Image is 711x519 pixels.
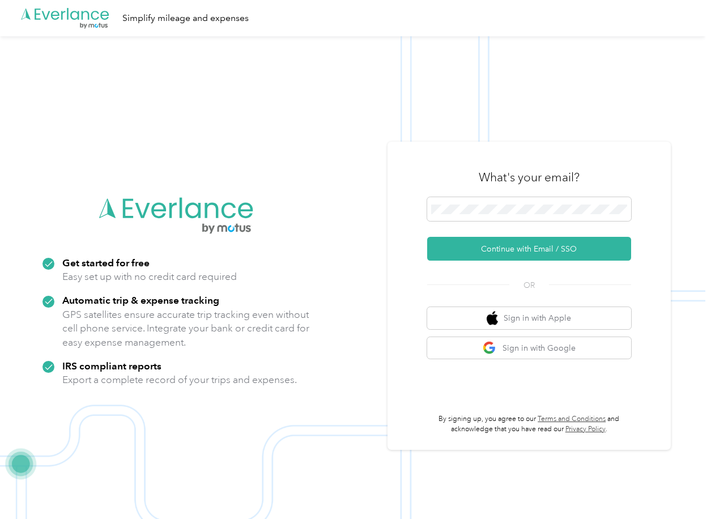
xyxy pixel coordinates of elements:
[427,337,631,359] button: google logoSign in with Google
[483,341,497,355] img: google logo
[487,311,498,325] img: apple logo
[62,360,161,372] strong: IRS compliant reports
[479,169,580,185] h3: What's your email?
[427,237,631,261] button: Continue with Email / SSO
[62,294,219,306] strong: Automatic trip & expense tracking
[648,456,711,519] iframe: Everlance-gr Chat Button Frame
[538,415,606,423] a: Terms and Conditions
[565,425,606,433] a: Privacy Policy
[427,307,631,329] button: apple logoSign in with Apple
[62,308,310,350] p: GPS satellites ensure accurate trip tracking even without cell phone service. Integrate your bank...
[62,270,237,284] p: Easy set up with no credit card required
[122,11,249,25] div: Simplify mileage and expenses
[62,373,297,387] p: Export a complete record of your trips and expenses.
[509,279,549,291] span: OR
[62,257,150,269] strong: Get started for free
[427,414,631,434] p: By signing up, you agree to our and acknowledge that you have read our .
